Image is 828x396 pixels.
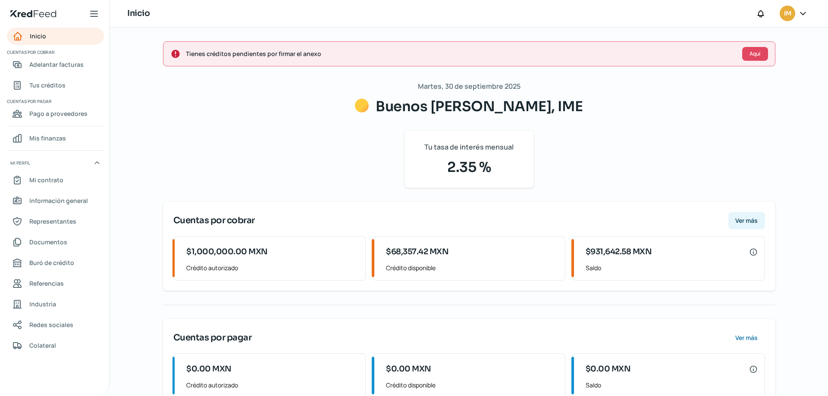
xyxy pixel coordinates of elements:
a: Documentos [7,234,104,251]
span: Representantes [29,216,76,227]
a: Redes sociales [7,316,104,334]
span: 2.35 % [415,157,524,178]
span: Cuentas por cobrar [7,48,103,56]
h1: Inicio [127,7,150,20]
span: Colateral [29,340,56,351]
span: $0.00 MXN [186,363,232,375]
span: Ver más [735,218,758,224]
button: Ver más [728,212,765,229]
a: Representantes [7,213,104,230]
span: Pago a proveedores [29,108,88,119]
a: Colateral [7,337,104,354]
a: Mis finanzas [7,130,104,147]
span: Crédito disponible [386,262,558,273]
a: Pago a proveedores [7,105,104,122]
span: Redes sociales [29,319,73,330]
a: Tus créditos [7,77,104,94]
span: Cuentas por pagar [7,97,103,105]
button: Ver más [728,329,765,346]
span: Aquí [750,51,760,56]
span: Adelantar facturas [29,59,84,70]
a: Inicio [7,28,104,45]
span: Mi contrato [29,175,63,185]
span: Martes, 30 de septiembre 2025 [418,80,521,93]
a: Adelantar facturas [7,56,104,73]
span: Ver más [735,335,758,341]
span: Información general [29,195,88,206]
span: Tu tasa de interés mensual [424,141,514,153]
a: Buró de crédito [7,254,104,271]
span: IM [784,9,791,19]
span: $1,000,000.00 MXN [186,246,268,258]
a: Industria [7,296,104,313]
span: $931,642.58 MXN [586,246,652,258]
span: Crédito autorizado [186,380,358,390]
span: Referencias [29,278,64,289]
span: $0.00 MXN [386,363,431,375]
button: Aquí [742,47,768,61]
span: Inicio [30,31,46,41]
span: Tus créditos [29,80,66,90]
img: Saludos [355,99,369,112]
span: Buenos [PERSON_NAME], IME [376,98,583,115]
span: Cuentas por pagar [173,331,252,344]
a: Mi contrato [7,171,104,189]
span: Industria [29,299,56,309]
span: Mi perfil [10,159,30,167]
span: $0.00 MXN [586,363,631,375]
span: Crédito autorizado [186,262,358,273]
span: $68,357.42 MXN [386,246,448,258]
span: Crédito disponible [386,380,558,390]
span: Cuentas por cobrar [173,214,255,227]
span: Buró de crédito [29,257,74,268]
a: Información general [7,192,104,209]
span: Tienes créditos pendientes por firmar el anexo [186,48,735,59]
span: Saldo [586,380,758,390]
span: Documentos [29,237,67,247]
span: Mis finanzas [29,133,66,143]
span: Saldo [586,262,758,273]
a: Referencias [7,275,104,292]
